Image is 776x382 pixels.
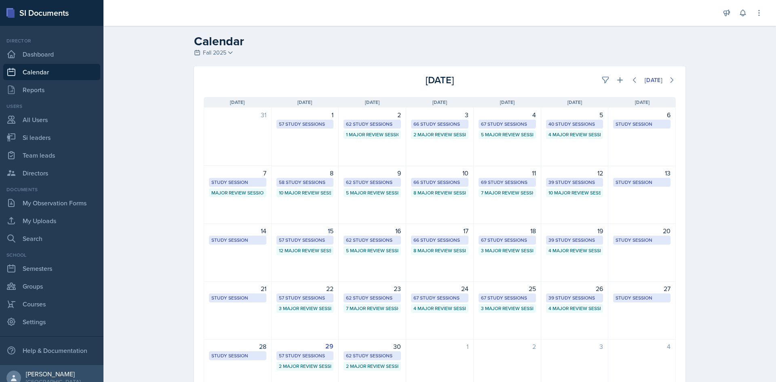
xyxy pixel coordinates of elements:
div: 2 Major Review Sessions [279,363,331,370]
div: 3 [546,342,603,351]
div: Study Session [616,120,668,128]
span: [DATE] [567,99,582,106]
div: 18 [479,226,536,236]
div: 1 [411,342,468,351]
div: 3 Major Review Sessions [279,305,331,312]
div: 8 Major Review Sessions [413,247,466,254]
div: [DATE] [645,77,662,83]
div: 1 [276,110,334,120]
div: 3 [411,110,468,120]
div: 11 [479,168,536,178]
span: [DATE] [500,99,515,106]
div: Help & Documentation [3,342,100,359]
div: 62 Study Sessions [346,294,399,302]
div: 7 [209,168,266,178]
div: 2 Major Review Sessions [413,131,466,138]
div: 13 [613,168,671,178]
div: 4 [613,342,671,351]
a: Reports [3,82,100,98]
div: 8 Major Review Sessions [413,189,466,196]
span: [DATE] [432,99,447,106]
div: 5 Major Review Sessions [481,131,533,138]
a: My Observation Forms [3,195,100,211]
div: 6 [613,110,671,120]
a: Groups [3,278,100,294]
a: Courses [3,296,100,312]
span: Fall 2025 [203,49,226,57]
div: 5 [546,110,603,120]
div: 57 Study Sessions [279,236,331,244]
div: 28 [209,342,266,351]
span: [DATE] [230,99,245,106]
a: All Users [3,112,100,128]
div: 10 Major Review Sessions [548,189,601,196]
div: 31 [209,110,266,120]
div: 4 Major Review Sessions [548,305,601,312]
div: 21 [209,284,266,293]
a: Directors [3,165,100,181]
a: Search [3,230,100,247]
div: 66 Study Sessions [413,179,466,186]
div: 67 Study Sessions [481,120,533,128]
div: 4 Major Review Sessions [548,131,601,138]
div: 67 Study Sessions [481,294,533,302]
div: Study Session [211,352,264,359]
div: 20 [613,226,671,236]
div: 25 [479,284,536,293]
div: Study Session [211,179,264,186]
a: Si leaders [3,129,100,146]
span: [DATE] [635,99,649,106]
div: 3 Major Review Sessions [481,305,533,312]
div: 26 [546,284,603,293]
div: 67 Study Sessions [481,236,533,244]
div: 62 Study Sessions [346,179,399,186]
a: Team leads [3,147,100,163]
div: Users [3,103,100,110]
div: 5 Major Review Sessions [346,189,399,196]
div: Documents [3,186,100,193]
div: 58 Study Sessions [279,179,331,186]
div: 57 Study Sessions [279,294,331,302]
div: 66 Study Sessions [413,236,466,244]
div: [DATE] [361,73,518,87]
div: 16 [344,226,401,236]
div: 2 [479,342,536,351]
div: Study Session [211,294,264,302]
div: 27 [613,284,671,293]
div: 9 [344,168,401,178]
div: 57 Study Sessions [279,120,331,128]
span: [DATE] [297,99,312,106]
div: 22 [276,284,334,293]
div: Study Session [616,236,668,244]
div: 39 Study Sessions [548,236,601,244]
div: 2 [344,110,401,120]
div: 67 Study Sessions [413,294,466,302]
div: 24 [411,284,468,293]
div: 3 Major Review Sessions [481,247,533,254]
div: 4 [479,110,536,120]
div: 57 Study Sessions [279,352,331,359]
a: My Uploads [3,213,100,229]
div: 17 [411,226,468,236]
div: 14 [209,226,266,236]
div: 7 Major Review Sessions [481,189,533,196]
div: 62 Study Sessions [346,352,399,359]
div: 7 Major Review Sessions [346,305,399,312]
div: 15 [276,226,334,236]
div: Study Session [616,294,668,302]
div: 4 Major Review Sessions [413,305,466,312]
button: [DATE] [639,73,668,87]
div: 10 Major Review Sessions [279,189,331,196]
div: 8 [276,168,334,178]
a: Settings [3,314,100,330]
div: 12 [546,168,603,178]
div: Director [3,37,100,44]
div: Study Session [211,236,264,244]
div: 1 Major Review Session [346,131,399,138]
div: 2 Major Review Sessions [346,363,399,370]
div: 30 [344,342,401,351]
div: Major Review Session [211,189,264,196]
div: 19 [546,226,603,236]
div: Study Session [616,179,668,186]
div: 62 Study Sessions [346,120,399,128]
